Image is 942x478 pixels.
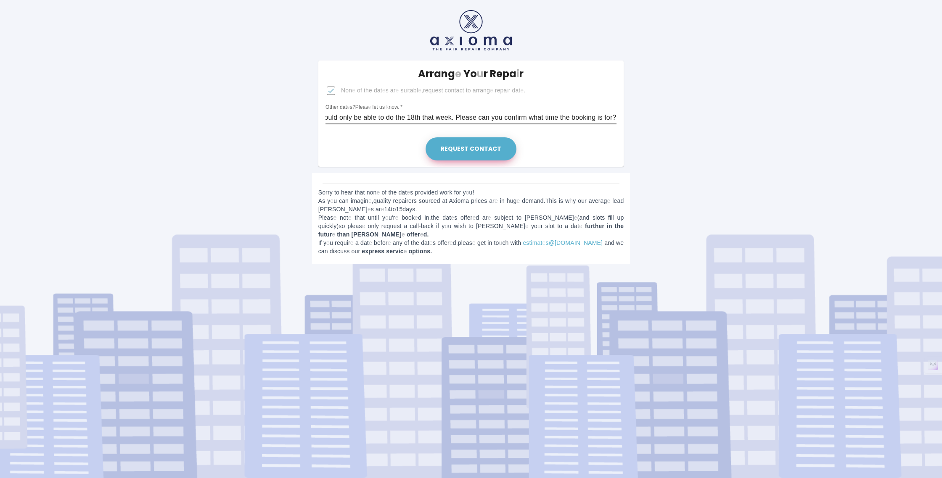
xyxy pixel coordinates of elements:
[418,87,421,94] readpronunciation-span: e
[454,223,466,229] readpronunciation-word: wish
[429,239,433,246] readpronunciation-span: e
[352,87,355,94] readpronunciation-span: e
[454,189,461,196] readpronunciation-word: for
[419,197,440,204] readpronunciation-word: sourced
[393,239,402,246] readpronunciation-word: any
[565,223,568,229] readpronunciation-word: a
[494,214,513,221] readpronunciation-word: subject
[415,206,417,213] readpronunciation-span: .
[521,87,524,94] readpronunciation-span: e
[318,223,337,229] readpronunciation-word: quickly
[398,105,400,110] readpronunciation-span: .
[337,231,349,238] readpronunciation-word: than
[545,197,557,204] readpronunciation-word: This
[516,67,519,81] readpronunciation-span: i
[425,214,429,221] readpronunciation-word: in
[571,223,579,229] readpronunciation-span: dat
[330,239,333,246] readpronunciation-span: u
[508,87,511,94] readpronunciation-span: r
[531,223,537,229] readpronunciation-span: yo
[489,197,495,204] readpronunciation-span: ar
[386,105,389,110] readpronunciation-span: k
[573,197,576,204] readpronunciation-span: y
[411,239,419,246] readpronunciation-word: the
[373,197,391,204] readpronunciation-word: quality
[482,214,488,221] readpronunciation-span: ar
[430,10,512,50] img: axioma
[607,197,610,204] readpronunciation-span: e
[494,239,499,246] readpronunciation-span: to
[542,239,546,246] readpronunciation-span: e
[330,248,350,255] readpronunciation-word: discuss
[318,197,325,204] readpronunciation-word: As
[340,214,348,221] readpronunciation-span: not
[376,206,381,213] readpronunciation-span: ar
[499,239,503,246] readpronunciation-span: u
[348,214,352,221] readpronunciation-span: e
[616,239,624,246] readpronunciation-word: we
[421,239,429,246] readpronunciation-span: dat
[418,67,455,81] readpronunciation-span: Arrang
[368,214,379,221] readpronunciation-word: until
[398,189,407,196] readpronunciation-span: dat
[512,87,521,94] readpronunciation-span: dat
[369,239,372,246] readpronunciation-span: e
[517,197,520,204] readpronunciation-span: e
[407,231,420,238] readpronunciation-span: offer
[608,214,614,221] readpronunciation-word: fill
[371,206,374,213] readpronunciation-span: s
[442,197,447,204] readpronunciation-word: at
[463,67,477,81] readpronunciation-span: Yo
[569,197,573,204] readpronunciation-span: h
[334,189,339,196] readpronunciation-word: to
[393,197,417,204] readpronunciation-word: repairers
[332,231,335,238] readpronunciation-span: e
[488,214,491,221] readpronunciation-span: e
[355,239,359,246] readpronunciation-word: a
[437,239,450,246] readpronunciation-span: offer
[545,223,555,229] readpronunciation-word: slot
[325,105,339,110] readpronunciation-word: Other
[544,197,545,204] readpronunciation-span: .
[579,223,582,229] readpronunciation-span: e
[559,197,563,204] readpronunciation-word: is
[362,223,365,229] readpronunciation-span: e
[341,189,353,196] readpronunciation-word: hear
[453,239,456,246] readpronunciation-span: d
[507,87,508,94] readpronunciation-span: i
[368,105,371,110] readpronunciation-span: e
[318,189,333,196] readpronunciation-word: Sorry
[431,214,439,221] readpronunciation-word: the
[476,214,479,221] readpronunciation-span: d
[318,214,333,221] readpronunciation-span: Pleas
[593,214,605,221] readpronunciation-word: slots
[466,189,469,196] readpronunciation-span: o
[335,239,350,246] readpronunciation-span: requir
[471,197,487,204] readpronunciation-word: prices
[449,197,469,204] readpronunciation-word: Axioma
[472,239,476,246] readpronunciation-span: e
[615,223,624,229] readpronunciation-word: the
[574,214,577,221] readpronunciation-span: e
[445,223,448,229] readpronunciation-span: o
[541,223,543,229] readpronunciation-span: r
[484,67,488,81] readpronunciation-span: r
[333,214,336,221] readpronunciation-span: e
[355,189,365,196] readpronunciation-word: that
[451,214,454,221] readpronunciation-span: e
[402,206,415,213] readpronunciation-word: days
[466,87,471,94] readpronunciation-word: to
[323,239,326,246] readpronunciation-span: y
[450,239,453,246] readpronunciation-span: e
[423,231,427,238] readpronunciation-span: d
[381,189,386,196] readpronunciation-word: of
[318,248,328,255] readpronunciation-word: can
[318,206,368,213] readpronunciation-span: [PERSON_NAME]
[525,223,529,229] readpronunciation-span: e
[477,67,484,81] readpronunciation-span: u
[477,239,486,246] readpronunciation-word: get
[395,214,399,221] readpronunciation-span: e
[410,223,434,229] readpronunciation-word: call-back
[577,214,579,221] readpronunciation-span: (
[347,105,350,110] readpronunciation-span: e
